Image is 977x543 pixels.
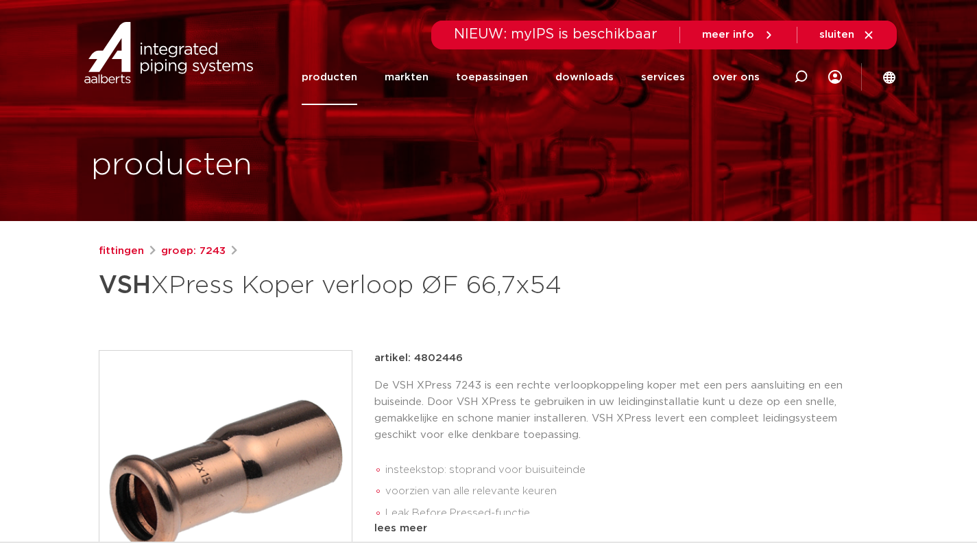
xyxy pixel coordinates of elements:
[385,49,429,105] a: markten
[702,29,775,41] a: meer info
[302,49,760,105] nav: Menu
[641,49,685,105] a: services
[819,30,854,40] span: sluiten
[828,49,842,105] div: my IPS
[374,350,463,367] p: artikel: 4802446
[819,29,875,41] a: sluiten
[374,378,879,443] p: De VSH XPress 7243 is een rechte verloopkoppeling koper met een pers aansluiting en een buiseinde...
[99,273,151,298] strong: VSH
[712,49,760,105] a: over ons
[302,49,357,105] a: producten
[702,30,754,40] span: meer info
[385,502,879,524] li: Leak Before Pressed-functie
[456,49,528,105] a: toepassingen
[91,143,252,187] h1: producten
[374,520,879,537] div: lees meer
[99,243,144,259] a: fittingen
[454,27,658,41] span: NIEUW: myIPS is beschikbaar
[99,265,614,306] h1: XPress Koper verloop ØF 66,7x54
[555,49,614,105] a: downloads
[385,459,879,481] li: insteekstop: stoprand voor buisuiteinde
[161,243,226,259] a: groep: 7243
[385,481,879,502] li: voorzien van alle relevante keuren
